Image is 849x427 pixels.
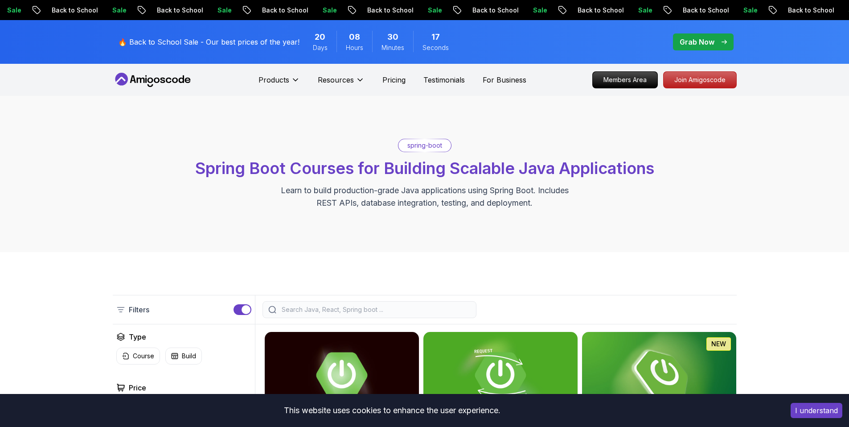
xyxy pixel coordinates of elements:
span: Minutes [381,43,404,52]
p: Course [133,352,154,361]
p: Members Area [593,72,657,88]
p: Back to School [150,6,210,15]
p: Products [258,75,289,85]
div: This website uses cookies to enhance the user experience. [7,401,777,420]
span: 20 Days [315,31,325,43]
span: 30 Minutes [387,31,398,43]
p: Back to School [45,6,105,15]
button: Course [116,348,160,365]
button: Resources [318,75,365,92]
h2: Price [129,382,146,393]
a: Pricing [382,75,406,85]
span: Days [313,43,328,52]
span: Seconds [422,43,449,52]
a: Join Amigoscode [663,71,737,88]
p: Sale [736,6,765,15]
p: Sale [210,6,239,15]
p: NEW [711,340,726,348]
p: Learn to build production-grade Java applications using Spring Boot. Includes REST APIs, database... [275,184,574,209]
p: Back to School [570,6,631,15]
img: Spring Boot for Beginners card [582,332,736,419]
p: Grab Now [680,37,714,47]
button: Accept cookies [791,403,842,418]
p: Back to School [676,6,736,15]
img: Building APIs with Spring Boot card [423,332,578,419]
button: Products [258,75,300,92]
a: For Business [483,75,526,85]
span: Spring Boot Courses for Building Scalable Java Applications [195,158,654,178]
p: Sale [105,6,134,15]
p: Sale [526,6,554,15]
p: 🔥 Back to School Sale - Our best prices of the year! [118,37,299,47]
a: Testimonials [423,75,465,85]
a: Members Area [592,71,658,88]
p: Sale [421,6,449,15]
p: Back to School [781,6,841,15]
span: 17 Seconds [431,31,440,43]
img: Advanced Spring Boot card [265,332,419,419]
p: Filters [129,304,149,315]
p: Back to School [465,6,526,15]
p: Build [182,352,196,361]
p: Join Amigoscode [664,72,736,88]
p: spring-boot [407,141,442,150]
button: Build [165,348,202,365]
p: Sale [631,6,660,15]
p: Back to School [360,6,421,15]
span: Hours [346,43,363,52]
span: 8 Hours [349,31,360,43]
h2: Type [129,332,146,342]
p: Sale [316,6,344,15]
input: Search Java, React, Spring boot ... [280,305,471,314]
p: Resources [318,75,354,85]
p: Back to School [255,6,316,15]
